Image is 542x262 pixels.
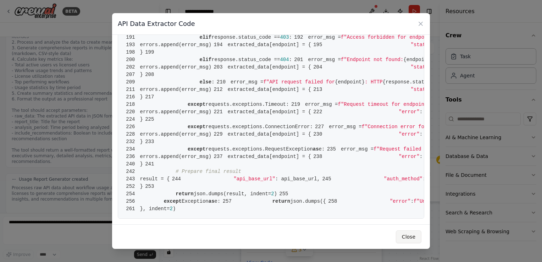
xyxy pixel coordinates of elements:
[124,139,143,144] span: }
[124,160,140,168] span: 240
[211,109,311,115] span: extracted_data[endpoint] = {
[124,131,140,138] span: 228
[411,198,414,204] span: :
[338,102,430,107] span: f"Request timeout for endpoint:
[211,154,311,159] span: extracted_data[endpoint] = {
[374,146,460,152] span: f"Request failed for endpoint
[124,183,140,190] span: 252
[124,108,140,116] span: 220
[384,176,422,182] span: "auth_method"
[308,34,341,40] span: error_msg =
[124,161,143,167] span: }
[411,64,449,70] span: "status_code"
[211,42,311,48] span: extracted_data[endpoint] = {
[124,116,140,123] span: 224
[335,79,365,85] span: {endpoint}
[124,101,140,108] span: 218
[211,131,228,138] span: 229
[292,34,308,41] span: 192
[124,138,140,146] span: 232
[143,71,159,78] span: 208
[124,78,140,86] span: 209
[211,87,311,92] span: extracted_data[endpoint] = {
[124,184,143,189] span: }
[414,198,536,204] span: f"Unexpected error in API Data Extractor:
[292,56,308,64] span: 201
[173,206,176,212] span: )
[124,175,140,183] span: 243
[200,79,212,85] span: else
[188,146,205,152] span: except
[124,42,211,48] span: errors.append(error_msg)
[164,198,182,204] span: except
[277,190,293,198] span: 255
[124,56,140,64] span: 200
[215,78,231,86] span: 210
[124,123,140,131] span: 226
[124,49,140,56] span: 198
[124,41,140,49] span: 193
[420,109,455,115] span: : error_msg,
[211,131,311,137] span: extracted_data[endpoint] = {
[341,34,433,40] span: f"Access forbidden for endpoint
[280,57,289,62] span: 404
[124,34,140,41] span: 191
[143,116,159,123] span: 225
[124,64,211,70] span: errors.append(error_msg)
[124,153,140,160] span: 236
[205,124,313,130] span: requests.exceptions.ConnectionError:
[280,34,289,40] span: 403
[289,101,305,108] span: 219
[399,131,420,137] span: "error"
[124,205,140,213] span: 261
[290,198,326,204] span: json.dumps({
[311,131,327,138] span: 230
[311,153,327,160] span: 238
[263,79,335,85] span: f"API request failed for
[188,124,205,130] span: except
[326,198,342,205] span: 258
[124,190,140,198] span: 254
[124,86,140,93] span: 211
[182,198,209,204] span: Exception
[211,34,280,40] span: response.status_code ==
[176,169,241,174] span: # Prepare final result
[320,175,336,183] span: 245
[289,34,292,40] span: :
[325,146,341,153] span: 235
[211,57,280,62] span: response.status_code ==
[220,198,237,205] span: 257
[143,138,159,146] span: 233
[118,19,195,29] h3: API Data Extractor Code
[124,72,143,77] span: }
[124,87,211,92] span: errors.append(error_msg)
[211,64,228,71] span: 203
[124,49,143,55] span: }
[211,86,228,93] span: 212
[211,108,228,116] span: 221
[211,153,228,160] span: 237
[275,176,320,182] span: : api_base_url,
[124,64,140,71] span: 202
[341,146,374,152] span: error_msg =
[390,198,411,204] span: "error"
[311,64,327,71] span: 204
[319,146,325,152] span: e:
[211,41,228,49] span: 194
[399,154,420,159] span: "error"
[176,191,193,197] span: return
[124,94,143,100] span: }
[205,102,289,107] span: requests.exceptions.Timeout:
[143,183,159,190] span: 253
[311,86,327,93] span: 213
[233,176,275,182] span: "api_base_url"
[211,64,311,70] span: extracted_data[endpoint] = {
[124,146,140,153] span: 234
[200,34,212,40] span: elif
[329,124,361,130] span: error_msg =
[399,109,420,115] span: "error"
[420,154,455,159] span: : error_msg,
[383,79,448,85] span: {response.status_code}
[124,198,140,205] span: 256
[124,109,211,115] span: errors.append(error_msg)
